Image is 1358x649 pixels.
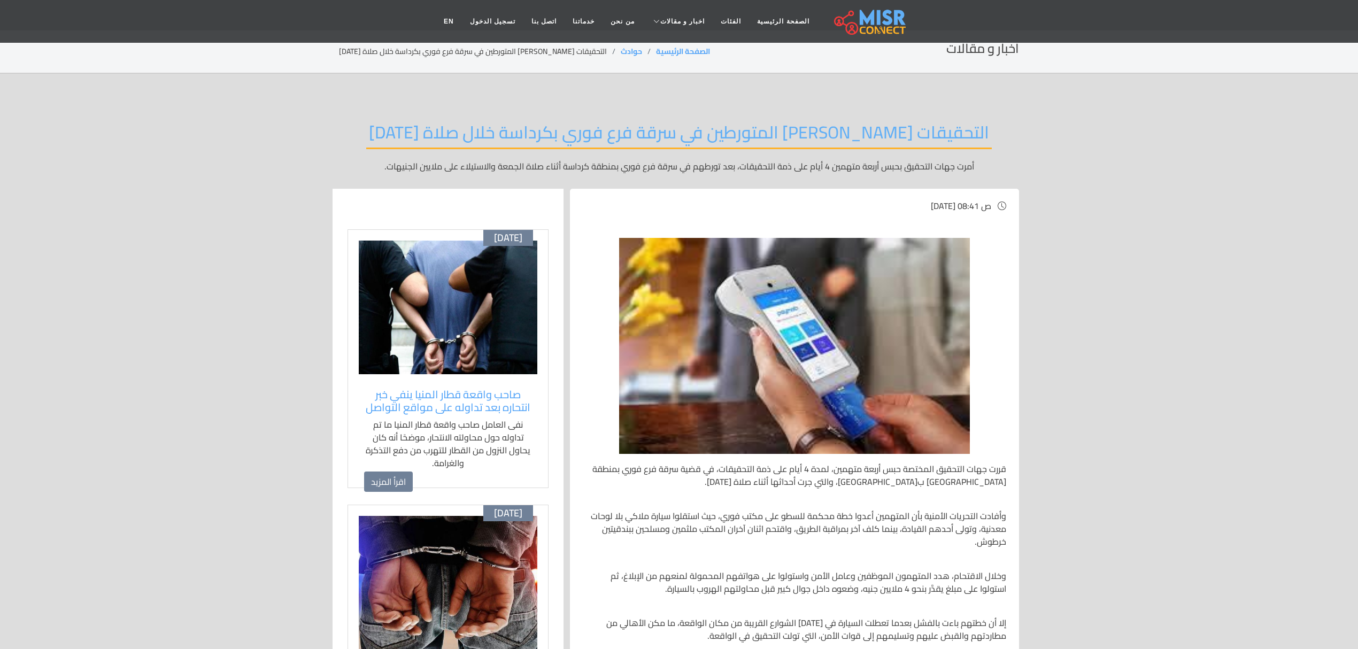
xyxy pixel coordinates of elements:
p: إلا أن خطتهم باءت بالفشل بعدما تعطلت السيارة في [DATE] الشوارع القريبة من مكان الواقعة، ما مكن ال... [583,616,1006,642]
span: [DATE] [494,507,522,519]
img: عامل ينفي شائعة انتحاره داخل قطار المنيا [359,241,537,374]
p: وخلال الاقتحام، هدد المتهمون الموظفين وعامل الأمن واستولوا على هواتفهم المحمولة لمنعهم من الإبلاغ... [583,569,1006,595]
a: الفئات [713,11,749,32]
span: اخبار و مقالات [660,17,705,26]
a: صاحب واقعة قطار المنيا ينفي خبر انتحاره بعد تداوله على مواقع التواصل [364,388,532,414]
p: وأفادت التحريات الأمنية بأن المتهمين أعدوا خطة محكمة للسطو على مكتب فوري، حيث استقلوا سيارة ملاكي... [583,509,1006,548]
li: التحقيقات [PERSON_NAME] المتورطين في سرقة فرع فوري بكرداسة خلال صلاة [DATE] [339,46,621,57]
a: خدماتنا [565,11,603,32]
img: main.misr_connect [834,8,906,35]
img: حبس المتهمين بسرقة فرع فوري في كرداسة خلال صلاة الجمعة بعد القبض عليهم [619,238,970,454]
a: الصفحة الرئيسية [749,11,817,32]
a: اقرأ المزيد [364,472,413,492]
a: الصفحة الرئيسية [656,44,710,58]
p: أمرت جهات التحقيق بحبس أربعة متهمين 4 أيام على ذمة التحقيقات، بعد تورطهم في سرقة فرع فوري بمنطقة ... [339,160,1019,173]
p: نفى العامل صاحب واقعة قطار المنيا ما تم تداوله حول محاولته الانتحار، موضحًا أنه كان يحاول النزول ... [364,418,532,469]
h2: اخبار و مقالات [946,41,1019,57]
a: تسجيل الدخول [462,11,523,32]
a: اتصل بنا [523,11,565,32]
span: [DATE] 08:41 ص [931,198,991,214]
a: EN [436,11,462,32]
p: قررت جهات التحقيق المختصة حبس أربعة متهمين، لمدة 4 أيام على ذمة التحقيقات، في قضية سرقة فرع فوري ... [583,462,1006,488]
a: من نحن [603,11,642,32]
a: حوادث [621,44,642,58]
h2: التحقيقات [PERSON_NAME] المتورطين في سرقة فرع فوري بكرداسة خلال صلاة [DATE] [366,122,992,149]
a: اخبار و مقالات [643,11,713,32]
span: [DATE] [494,232,522,244]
